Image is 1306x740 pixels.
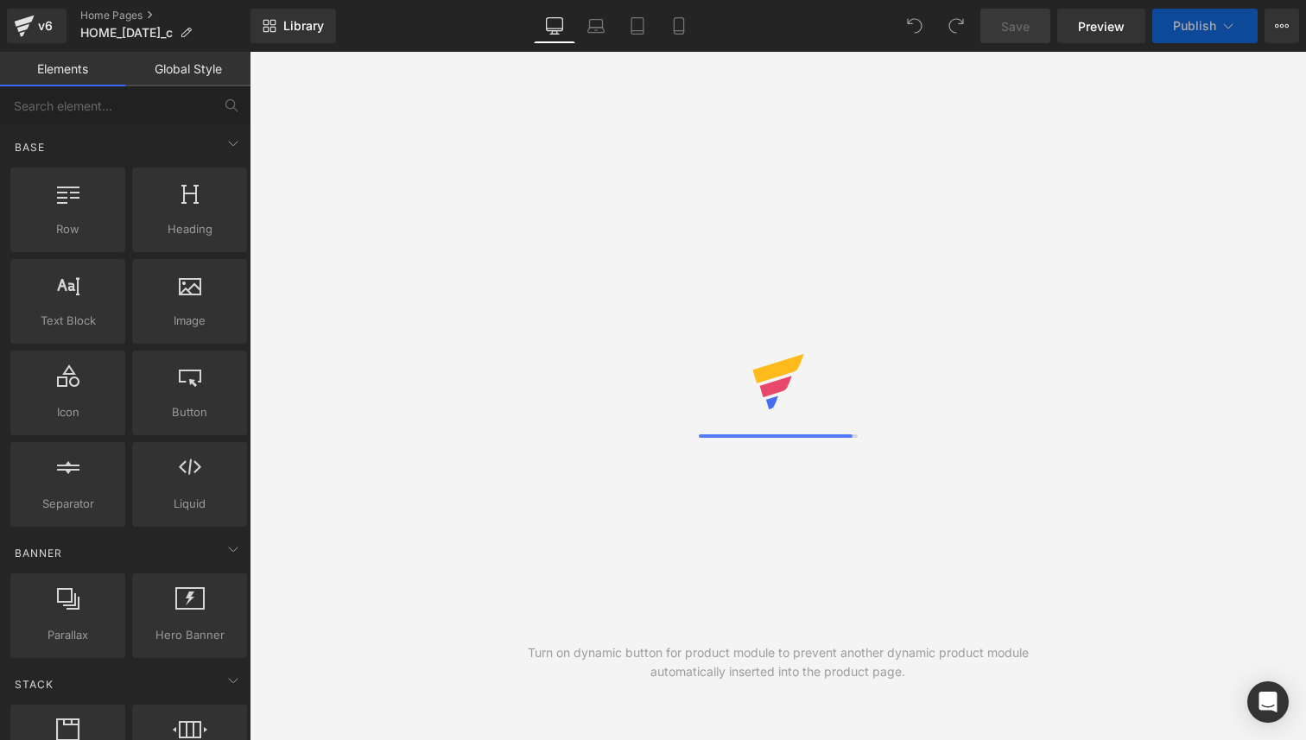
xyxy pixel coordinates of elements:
a: Home Pages [80,9,250,22]
button: Undo [897,9,932,43]
span: Banner [13,545,64,561]
a: Tablet [617,9,658,43]
a: New Library [250,9,336,43]
span: Text Block [16,312,120,330]
span: Stack [13,676,55,693]
span: Base [13,139,47,155]
span: Row [16,220,120,238]
span: Image [137,312,242,330]
a: Global Style [125,52,250,86]
span: Liquid [137,495,242,513]
span: Button [137,403,242,421]
span: Separator [16,495,120,513]
span: Parallax [16,626,120,644]
button: Publish [1152,9,1258,43]
span: Hero Banner [137,626,242,644]
a: Preview [1057,9,1145,43]
a: v6 [7,9,67,43]
div: Open Intercom Messenger [1247,681,1289,723]
div: Turn on dynamic button for product module to prevent another dynamic product module automatically... [514,643,1043,681]
div: v6 [35,15,56,37]
button: Redo [939,9,973,43]
span: Save [1001,17,1030,35]
button: More [1265,9,1299,43]
span: Icon [16,403,120,421]
a: Mobile [658,9,700,43]
span: Preview [1078,17,1125,35]
span: HOME_[DATE]_c [80,26,173,40]
span: Heading [137,220,242,238]
a: Laptop [575,9,617,43]
a: Desktop [534,9,575,43]
span: Publish [1173,19,1216,33]
span: Library [283,18,324,34]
